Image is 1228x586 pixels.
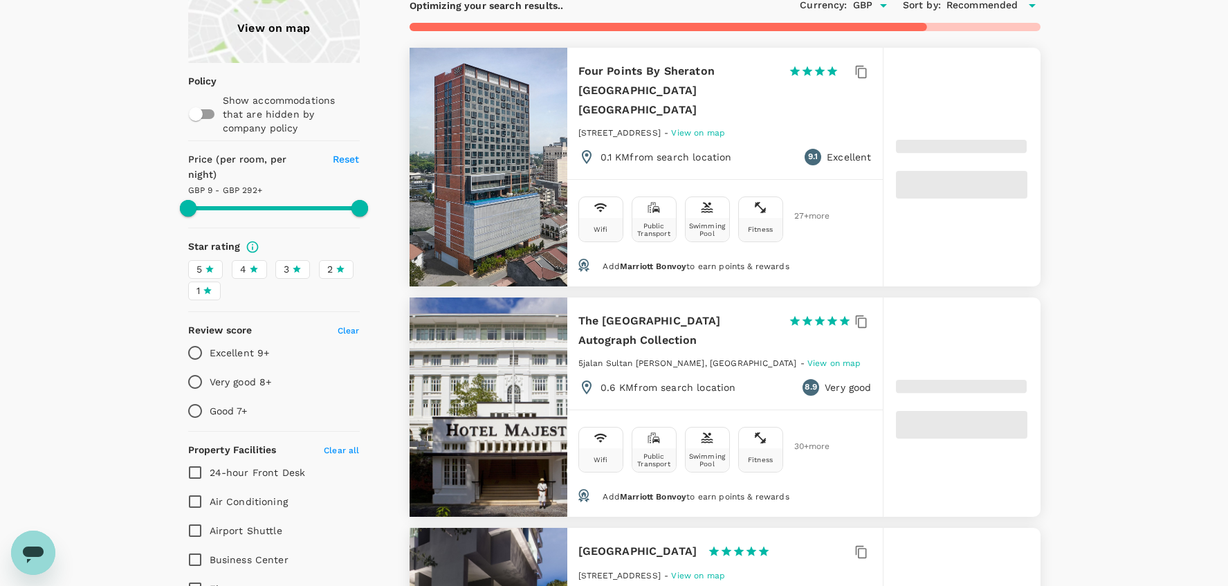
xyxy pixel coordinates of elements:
[603,492,789,502] span: Add to earn points & rewards
[671,569,725,580] a: View on map
[578,62,778,120] h6: Four Points By Sheraton [GEOGRAPHIC_DATA] [GEOGRAPHIC_DATA]
[664,571,671,580] span: -
[807,358,861,368] span: View on map
[601,381,736,394] p: 0.6 KM from search location
[338,326,360,336] span: Clear
[196,262,202,277] span: 5
[601,150,732,164] p: 0.1 KM from search location
[748,226,773,233] div: Fitness
[324,446,359,455] span: Clear all
[578,571,661,580] span: [STREET_ADDRESS]
[578,358,797,368] span: 5jalan Sultan [PERSON_NAME], [GEOGRAPHIC_DATA]
[188,152,317,183] h6: Price (per room, per night)
[223,93,358,135] p: Show accommodations that are hidden by company policy
[188,74,197,88] p: Policy
[635,452,673,468] div: Public Transport
[333,154,360,165] span: Reset
[671,127,725,138] a: View on map
[578,128,661,138] span: [STREET_ADDRESS]
[688,452,726,468] div: Swimming Pool
[671,571,725,580] span: View on map
[188,185,262,195] span: GBP 9 - GBP 292+
[188,443,277,458] h6: Property Facilities
[594,226,608,233] div: Wifi
[578,542,697,561] h6: [GEOGRAPHIC_DATA]
[688,222,726,237] div: Swimming Pool
[748,456,773,464] div: Fitness
[246,240,259,254] svg: Star ratings are awarded to properties to represent the quality of services, facilities, and amen...
[807,357,861,368] a: View on map
[210,554,288,565] span: Business Center
[827,150,871,164] p: Excellent
[620,262,686,271] span: Marriott Bonvoy
[210,375,272,389] p: Very good 8+
[210,525,282,536] span: Airport Shuttle
[800,358,807,368] span: -
[188,323,253,338] h6: Review score
[210,404,248,418] p: Good 7+
[284,262,289,277] span: 3
[327,262,333,277] span: 2
[794,212,815,221] span: 27 + more
[196,284,200,298] span: 1
[805,381,816,394] span: 8.9
[825,381,871,394] p: Very good
[635,222,673,237] div: Public Transport
[594,456,608,464] div: Wifi
[210,346,270,360] p: Excellent 9+
[11,531,55,575] iframe: Button to launch messaging window
[603,262,789,271] span: Add to earn points & rewards
[240,262,246,277] span: 4
[578,311,778,350] h6: The [GEOGRAPHIC_DATA] Autograph Collection
[620,492,686,502] span: Marriott Bonvoy
[210,496,288,507] span: Air Conditioning
[664,128,671,138] span: -
[188,239,241,255] h6: Star rating
[671,128,725,138] span: View on map
[808,150,818,164] span: 9.1
[210,467,306,478] span: 24-hour Front Desk
[794,442,815,451] span: 30 + more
